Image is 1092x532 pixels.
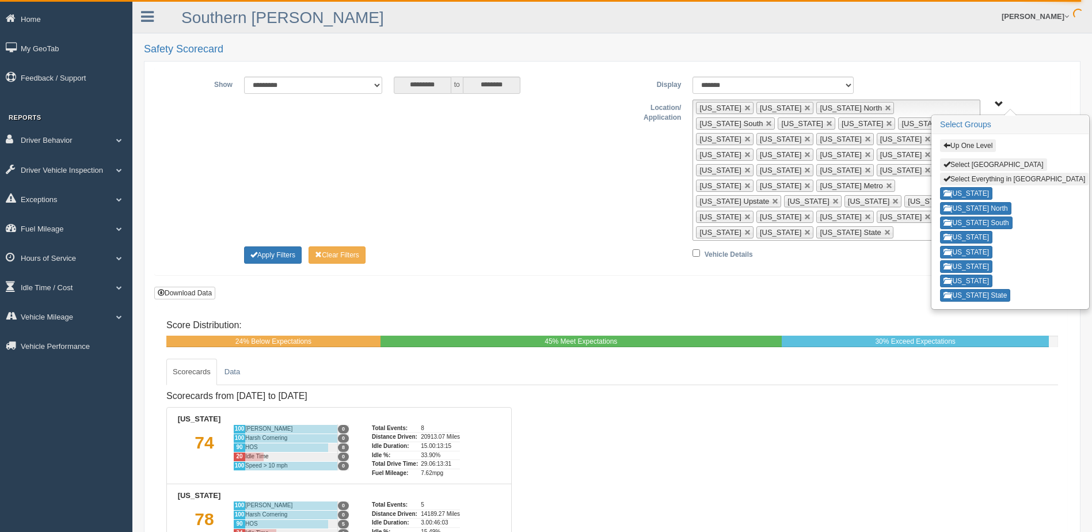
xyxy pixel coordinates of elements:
[760,228,801,237] span: [US_STATE]
[235,337,311,345] span: 24% Below Expectations
[421,432,460,442] div: 20913.07 Miles
[178,491,221,500] b: [US_STATE]
[880,150,922,159] span: [US_STATE]
[699,197,769,206] span: [US_STATE] Upstate
[940,202,1011,215] button: [US_STATE] North
[421,518,460,527] div: 3.00:46:03
[244,246,302,264] button: Change Filter Options
[612,100,687,123] label: Location/ Application
[760,166,801,174] span: [US_STATE]
[875,337,955,345] span: 30% Exceed Expectations
[372,424,418,433] div: Total Events:
[699,181,741,190] span: [US_STATE]
[940,173,1089,185] button: Select Everything in [GEOGRAPHIC_DATA]
[163,77,238,90] label: Show
[940,289,1010,302] button: [US_STATE] State
[940,139,996,152] button: Up One Level
[908,197,949,206] span: [US_STATE]
[338,434,349,443] span: 0
[940,216,1013,229] button: [US_STATE] South
[880,166,922,174] span: [US_STATE]
[338,520,349,529] span: 5
[166,359,217,385] a: Scorecards
[820,212,861,221] span: [US_STATE]
[372,469,418,478] div: Fuel Mileage:
[760,135,801,143] span: [US_STATE]
[940,158,1047,171] button: Select [GEOGRAPHIC_DATA]
[612,77,687,90] label: Display
[372,501,418,510] div: Total Events:
[233,519,245,529] div: 90
[181,9,384,26] a: Southern [PERSON_NAME]
[940,187,992,200] button: [US_STATE]
[144,44,1080,55] h2: Safety Scorecard
[372,518,418,527] div: Idle Duration:
[338,462,349,470] span: 0
[338,501,349,510] span: 0
[338,443,349,452] span: 8
[421,510,460,519] div: 14189.27 Miles
[545,337,617,345] span: 45% Meet Expectations
[233,443,245,452] div: 90
[699,166,741,174] span: [US_STATE]
[901,119,943,128] span: [US_STATE]
[820,150,861,159] span: [US_STATE]
[940,260,992,273] button: [US_STATE]
[372,432,418,442] div: Distance Driven:
[154,287,215,299] button: Download Data
[848,197,889,206] span: [US_STATE]
[338,511,349,519] span: 0
[372,442,418,451] div: Idle Duration:
[820,166,861,174] span: [US_STATE]
[880,212,922,221] span: [US_STATE]
[760,181,801,190] span: [US_STATE]
[705,246,753,260] label: Vehicle Details
[372,451,418,460] div: Idle %:
[233,510,245,519] div: 100
[932,116,1089,134] h3: Select Groups
[218,359,246,385] a: Data
[699,212,741,221] span: [US_STATE]
[372,510,418,519] div: Distance Driven:
[820,104,882,112] span: [US_STATE] North
[940,246,992,259] button: [US_STATE]
[233,461,245,470] div: 100
[421,459,460,469] div: 29.06:13:31
[760,212,801,221] span: [US_STATE]
[233,501,245,510] div: 100
[338,453,349,461] span: 0
[842,119,883,128] span: [US_STATE]
[338,425,349,434] span: 0
[699,104,741,112] span: [US_STATE]
[781,119,823,128] span: [US_STATE]
[699,228,741,237] span: [US_STATE]
[233,424,245,434] div: 100
[421,442,460,451] div: 15.00:13:15
[166,391,512,401] h4: Scorecards from [DATE] to [DATE]
[309,246,366,264] button: Change Filter Options
[820,181,882,190] span: [US_STATE] Metro
[233,434,245,443] div: 100
[940,231,992,244] button: [US_STATE]
[940,275,992,287] button: [US_STATE]
[176,424,233,478] div: 74
[820,228,881,237] span: [US_STATE] State
[699,135,741,143] span: [US_STATE]
[699,119,763,128] span: [US_STATE] South
[421,501,460,510] div: 5
[233,452,245,461] div: 20
[787,197,829,206] span: [US_STATE]
[699,150,741,159] span: [US_STATE]
[760,150,801,159] span: [US_STATE]
[820,135,861,143] span: [US_STATE]
[880,135,922,143] span: [US_STATE]
[166,320,1058,330] h4: Score Distribution:
[421,451,460,460] div: 33.90%
[451,77,463,94] span: to
[178,415,221,423] b: [US_STATE]
[421,469,460,478] div: 7.62mpg
[372,459,418,469] div: Total Drive Time:
[760,104,801,112] span: [US_STATE]
[421,424,460,433] div: 8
